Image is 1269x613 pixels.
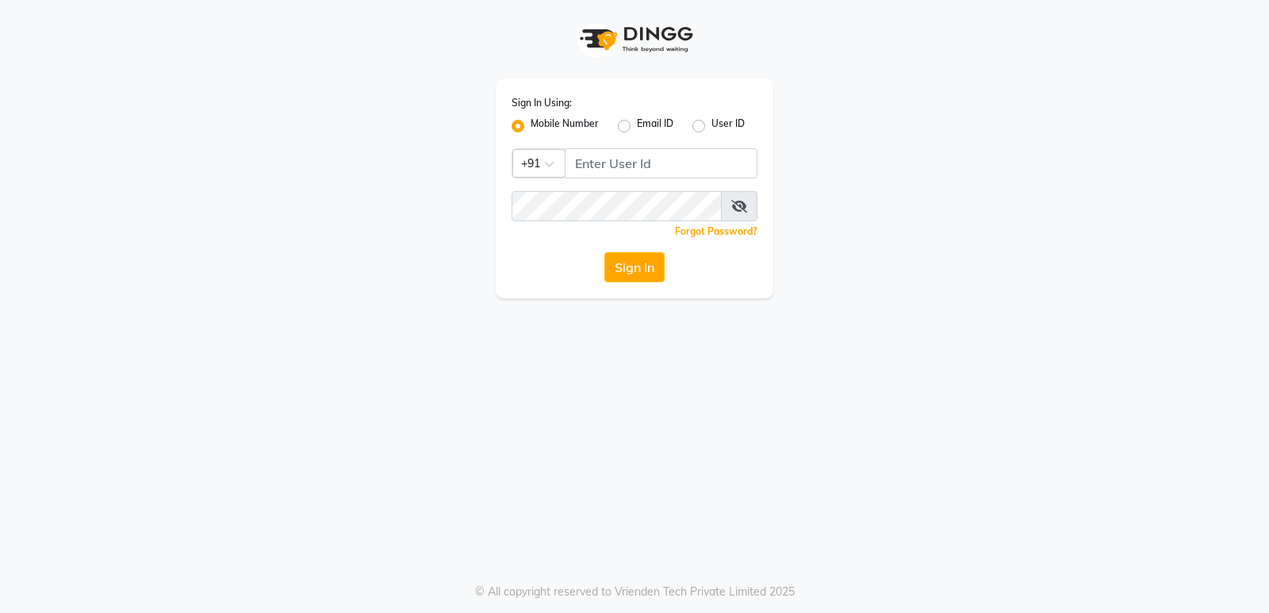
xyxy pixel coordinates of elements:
button: Sign In [604,252,665,282]
label: User ID [711,117,745,136]
a: Forgot Password? [675,225,757,237]
label: Sign In Using: [512,96,572,110]
input: Username [512,191,722,221]
label: Email ID [637,117,673,136]
label: Mobile Number [531,117,599,136]
img: logo1.svg [571,16,698,63]
input: Username [565,148,757,178]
